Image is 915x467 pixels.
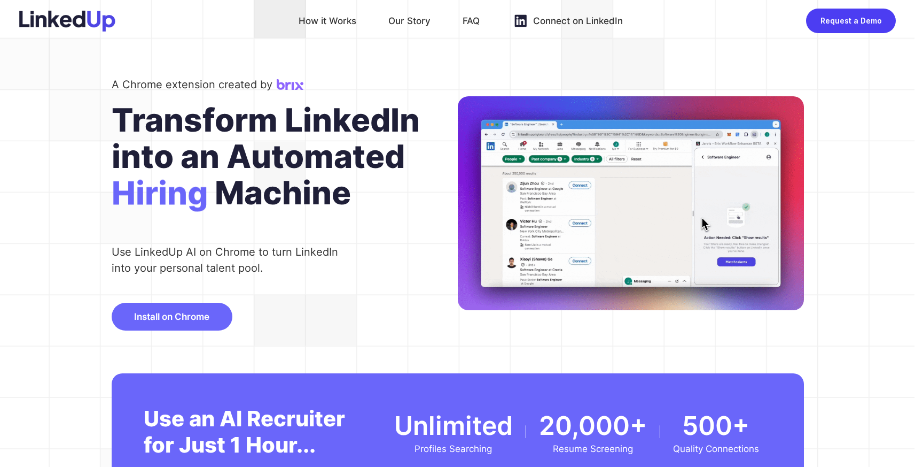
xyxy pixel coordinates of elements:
[144,405,357,458] div: Use an AI Recruiter for Just 1 Hour...
[533,12,623,29] div: Connect on LinkedIn
[112,138,458,174] div: into an Automated
[806,9,896,33] button: Request a Demo
[112,244,348,276] div: Use LinkedUp AI on Chrome to turn LinkedIn into your personal talent pool.
[463,12,480,29] div: FAQ
[673,443,759,454] div: Quality Connections
[458,96,804,311] img: bg
[673,410,759,441] div: 500+
[215,174,351,223] span: Machine
[512,12,529,29] img: linkedin
[134,311,209,322] span: Install on Chrome
[539,443,647,454] div: Resume Screening
[277,79,303,90] img: Brix Logo
[112,76,272,93] div: A Chrome extension created by
[112,102,458,138] div: Transform LinkedIn
[394,443,513,454] div: Profiles Searching
[539,410,647,441] div: 20,000+
[299,12,356,29] div: How it Works
[394,410,513,441] div: Unlimited
[388,12,431,29] div: Our Story
[112,174,208,223] span: Hiring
